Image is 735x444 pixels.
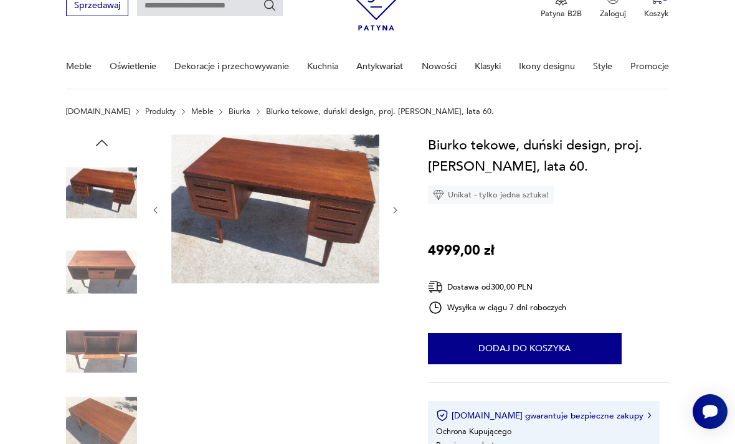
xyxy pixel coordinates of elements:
p: Koszyk [644,8,669,19]
a: Antykwariat [356,45,403,88]
a: Promocje [630,45,669,88]
p: Patyna B2B [541,8,582,19]
a: Oświetlenie [110,45,156,88]
img: Zdjęcie produktu Biurko tekowe, duński design, proj. J. Svenstrup, Dania, lata 60. [66,237,137,308]
p: Zaloguj [600,8,626,19]
a: Style [593,45,612,88]
a: Kuchnia [307,45,338,88]
a: Dekoracje i przechowywanie [174,45,289,88]
iframe: Smartsupp widget button [693,394,728,429]
a: Nowości [422,45,457,88]
li: Ochrona Kupującego [436,426,511,437]
img: Zdjęcie produktu Biurko tekowe, duński design, proj. J. Svenstrup, Dania, lata 60. [66,158,137,229]
p: 4999,00 zł [428,240,495,261]
button: [DOMAIN_NAME] gwarantuje bezpieczne zakupy [436,409,651,422]
a: Biurka [229,107,250,116]
img: Zdjęcie produktu Biurko tekowe, duński design, proj. J. Svenstrup, Dania, lata 60. [66,316,137,387]
a: Ikony designu [519,45,575,88]
a: Sprzedawaj [66,2,128,10]
a: [DOMAIN_NAME] [66,107,130,116]
div: Wysyłka w ciągu 7 dni roboczych [428,300,566,315]
img: Ikona diamentu [433,189,444,201]
img: Ikona certyfikatu [436,409,448,422]
div: Dostawa od 300,00 PLN [428,279,566,295]
a: Meble [191,107,214,116]
img: Ikona dostawy [428,279,443,295]
img: Zdjęcie produktu Biurko tekowe, duński design, proj. J. Svenstrup, Dania, lata 60. [171,135,379,283]
a: Produkty [145,107,176,116]
a: Meble [66,45,92,88]
div: Unikat - tylko jedna sztuka! [428,186,554,204]
h1: Biurko tekowe, duński design, proj. [PERSON_NAME], lata 60. [428,135,669,177]
img: Ikona strzałki w prawo [648,412,652,418]
a: Klasyki [475,45,501,88]
button: Dodaj do koszyka [428,333,622,364]
p: Biurko tekowe, duński design, proj. [PERSON_NAME], lata 60. [266,107,494,116]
